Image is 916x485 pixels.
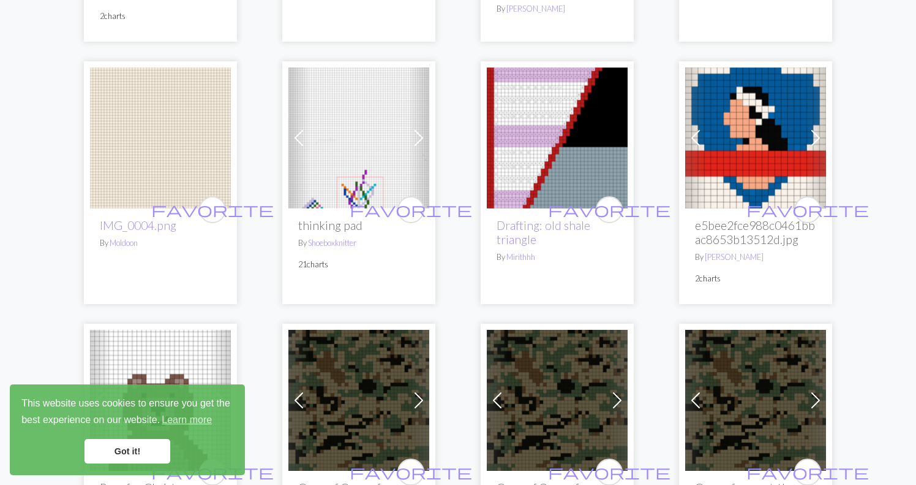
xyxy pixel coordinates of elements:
button: favourite [397,196,424,223]
img: Drafting: old shale triangle [487,67,628,208]
a: Mirithhh [506,252,535,262]
span: favorite [548,200,670,219]
i: favourite [350,197,472,222]
i: favourite [548,460,670,484]
img: marpat-the-marine-camouflage-pattern-988366_300x.jpg [487,330,628,471]
a: Drafting: old shale triangle [497,218,590,246]
a: marpat-the-marine-camouflage-pattern-988366_300x.jpg [288,393,429,405]
a: dismiss cookie message [84,439,170,464]
a: Shoeboxknitter [308,238,356,248]
img: IMG_0004.png [90,67,231,208]
img: e5bee2fce988c0461bbac8653b13512d.jpg [685,67,826,208]
a: e5bee2fce988c0461bbac8653b13512d.jpg [685,131,826,142]
span: This website uses cookies to ensure you get the best experience on our website. [21,396,233,429]
a: IMG_0004.png [90,131,231,142]
h2: e5bee2fce988c0461bbac8653b13512d.jpg [695,218,816,246]
a: learn more about cookies [160,411,214,429]
img: marpat-the-marine-camouflage-pattern-988366_300x.jpg [288,330,429,471]
i: favourite [548,197,670,222]
p: By [100,237,221,249]
img: 30x48 [288,67,429,208]
p: By [497,3,618,15]
button: favourite [596,196,623,223]
span: favorite [151,200,274,219]
a: Moldoon [110,238,138,248]
a: Drafting: old shale triangle [487,131,628,142]
img: Bear for Christmas Stocking [90,330,231,471]
span: favorite [548,462,670,481]
a: [PERSON_NAME] [705,252,764,262]
a: [PERSON_NAME] [506,4,565,13]
span: favorite [746,200,869,219]
i: favourite [151,197,274,222]
i: favourite [746,460,869,484]
span: favorite [350,200,472,219]
p: By [497,251,618,263]
button: favourite [794,196,821,223]
i: favourite [350,460,472,484]
img: marpat-the-marine-camouflage-pattern-988366_300x.jpg [685,330,826,471]
a: marpat-the-marine-camouflage-pattern-988366_300x.jpg [685,393,826,405]
span: favorite [350,462,472,481]
p: By [695,251,816,263]
button: favourite [199,196,226,223]
h2: thinking pad [298,218,419,232]
i: favourite [746,197,869,222]
span: favorite [746,462,869,481]
p: By [298,237,419,249]
div: cookieconsent [10,384,245,475]
a: 30x48 [288,131,429,142]
a: IMG_0004.png [100,218,176,232]
p: 21 charts [298,259,419,270]
a: marpat-the-marine-camouflage-pattern-988366_300x.jpg [487,393,628,405]
p: 2 charts [100,10,221,22]
p: 2 charts [695,273,816,285]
